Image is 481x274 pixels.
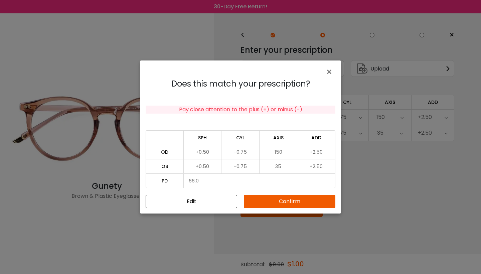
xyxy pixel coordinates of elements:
h4: Does this match your prescription? [146,79,335,89]
td: -0.75 [221,159,260,173]
button: Close [326,66,335,77]
td: +2.50 [297,145,335,159]
td: +2.50 [297,159,335,173]
div: Pay close attention to the plus (+) or minus (-) [146,106,335,114]
td: 66.0 [184,173,335,188]
td: CYL [221,130,260,145]
td: 35 [260,159,298,173]
button: Confirm [244,195,335,208]
td: AXIS [260,130,298,145]
td: 150 [260,145,298,159]
span: × [326,65,335,79]
td: ADD [297,130,335,145]
td: -0.75 [221,145,260,159]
